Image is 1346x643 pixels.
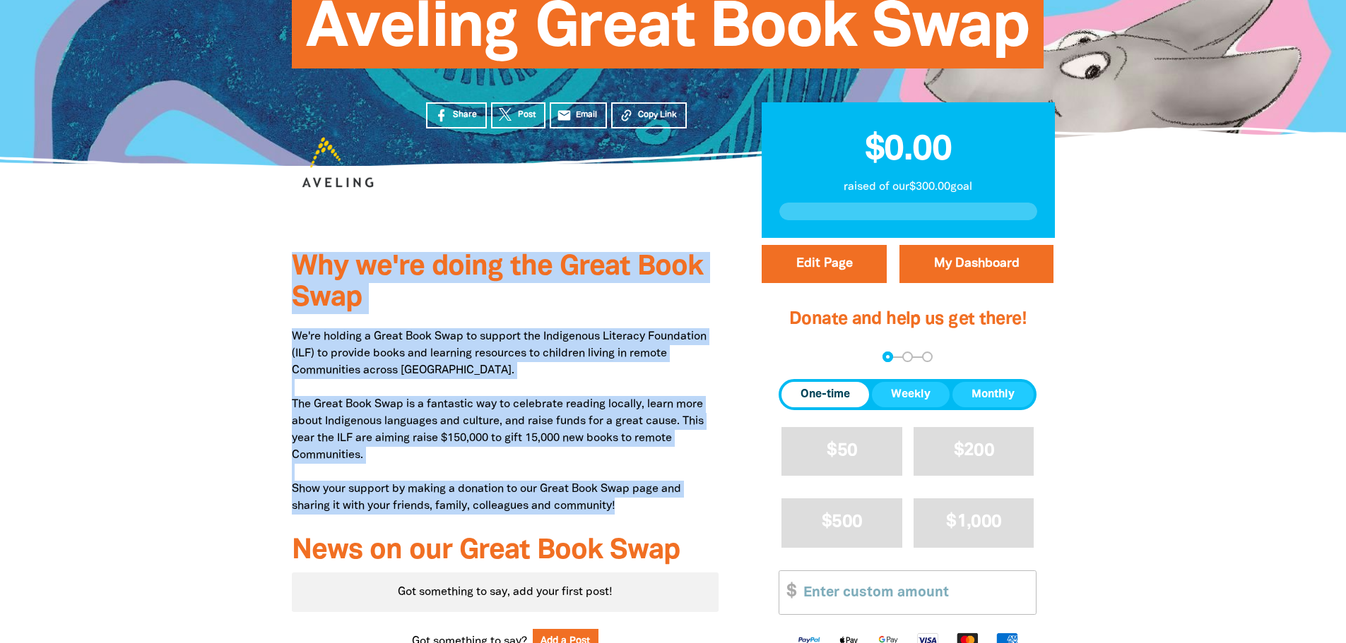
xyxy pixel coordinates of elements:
[292,572,719,612] div: Paginated content
[576,109,597,121] span: Email
[946,514,1001,530] span: $1,000
[922,351,933,362] button: Navigate to step 3 of 3 to enter your payment details
[779,571,796,614] span: $
[902,351,913,362] button: Navigate to step 2 of 3 to enter your details
[638,109,677,121] span: Copy Link
[292,328,719,515] p: We're holding a Great Book Swap to support the Indigenous Literacy Foundation (ILF) to provide bo...
[611,102,687,128] button: Copy Link
[822,514,862,530] span: $500
[872,382,950,407] button: Weekly
[781,427,902,476] button: $50
[557,108,572,123] i: email
[789,311,1027,327] span: Donate and help us get there!
[779,179,1037,196] p: raised of our $300.00 goal
[518,109,536,121] span: Post
[914,427,1034,476] button: $200
[914,498,1034,547] button: $1,000
[827,443,857,459] span: $50
[954,443,994,459] span: $200
[781,498,902,547] button: $500
[292,254,703,311] span: Why we're doing the Great Book Swap
[891,386,931,403] span: Weekly
[426,102,487,128] a: Share
[793,571,1036,614] input: Enter custom amount
[292,572,719,612] div: Got something to say, add your first post!
[491,102,545,128] a: Post
[899,245,1053,283] a: My Dashboard
[952,382,1034,407] button: Monthly
[779,379,1037,410] div: Donation frequency
[292,536,719,567] h3: News on our Great Book Swap
[453,109,477,121] span: Share
[972,386,1015,403] span: Monthly
[865,134,952,167] span: $0.00
[781,382,869,407] button: One-time
[762,245,887,283] button: Edit Page
[882,351,893,362] button: Navigate to step 1 of 3 to enter your donation amount
[801,386,850,403] span: One-time
[550,102,608,128] a: emailEmail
